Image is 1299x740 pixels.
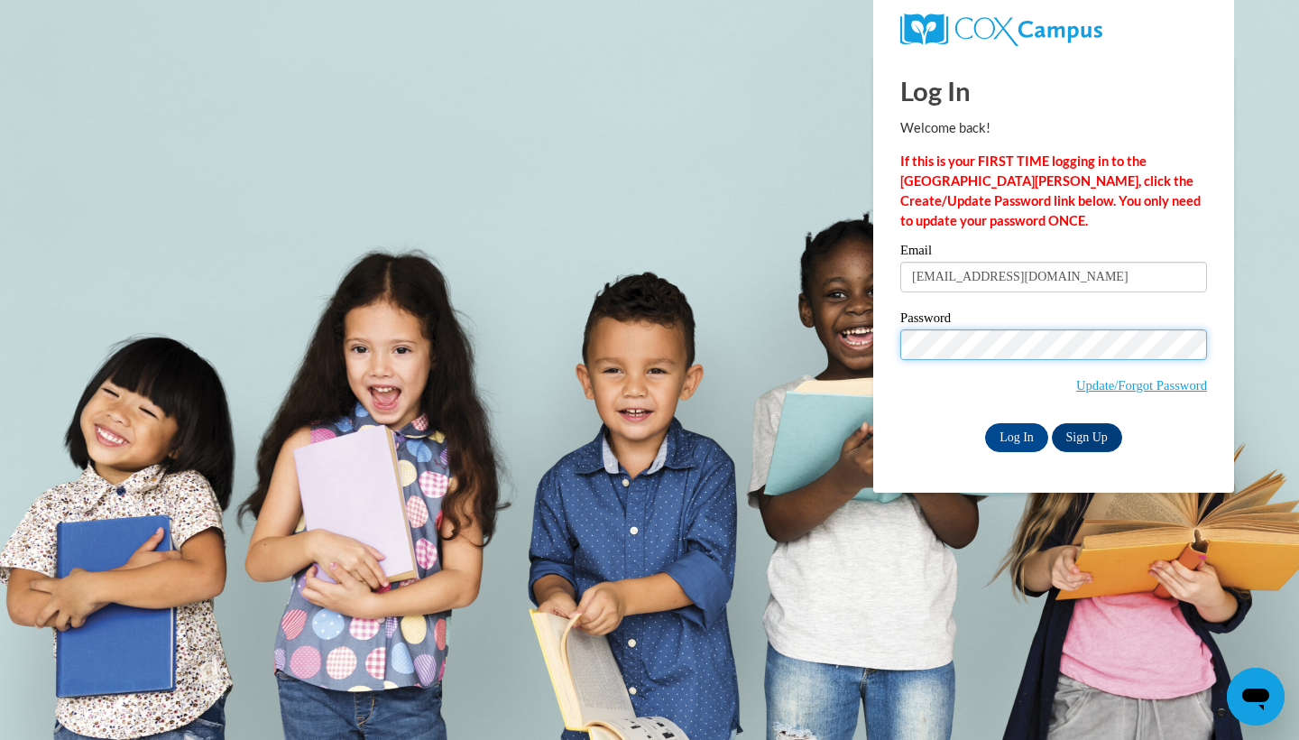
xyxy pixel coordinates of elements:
iframe: Button to launch messaging window [1227,668,1285,726]
label: Email [900,244,1207,262]
h1: Log In [900,72,1207,109]
a: COX Campus [900,14,1207,46]
label: Password [900,311,1207,329]
input: Log In [985,423,1048,452]
a: Update/Forgot Password [1076,378,1207,393]
a: Sign Up [1052,423,1122,452]
img: COX Campus [900,14,1102,46]
strong: If this is your FIRST TIME logging in to the [GEOGRAPHIC_DATA][PERSON_NAME], click the Create/Upd... [900,153,1201,228]
p: Welcome back! [900,118,1207,138]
